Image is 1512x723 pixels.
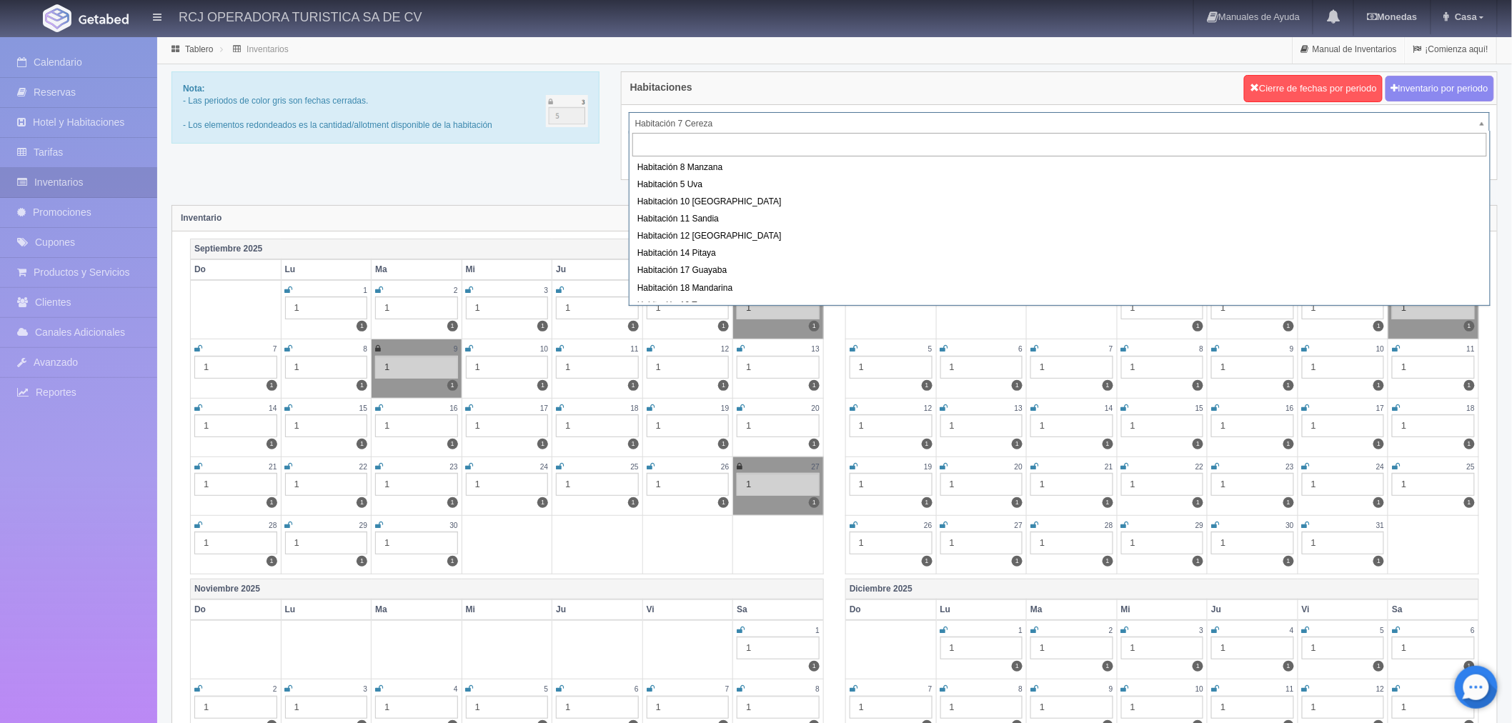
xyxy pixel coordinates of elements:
div: Habitación 19 Tuna [632,297,1487,314]
div: Habitación 17 Guayaba [632,262,1487,279]
div: Habitación 12 [GEOGRAPHIC_DATA] [632,228,1487,245]
div: Habitación 8 Manzana [632,159,1487,176]
div: Habitación 11 Sandia [632,211,1487,228]
div: Habitación 18 Mandarina [632,280,1487,297]
div: Habitación 5 Uva [632,176,1487,194]
div: Habitación 10 [GEOGRAPHIC_DATA] [632,194,1487,211]
div: Habitación 14 Pitaya [632,245,1487,262]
